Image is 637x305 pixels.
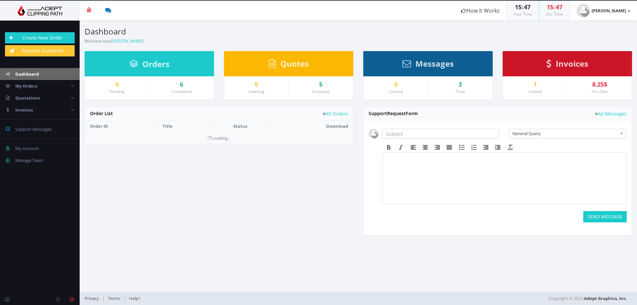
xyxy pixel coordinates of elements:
[512,129,617,138] span: General Query
[419,143,431,152] div: Align center
[158,120,209,132] th: Title
[126,295,144,301] a: Help?
[142,58,170,69] span: Orders
[395,143,407,152] div: Italic
[455,1,506,21] a: How It Works
[387,110,406,116] span: Request
[456,143,468,152] div: Bullet list
[383,153,626,204] iframe: Rich Text Area. Press ALT-F9 for menu. Press ALT-F10 for toolbar. Press ALT-0 for help
[229,81,283,88] a: 0
[572,81,627,88] div: 8.25$
[85,38,144,44] small: Welcome back !
[369,110,418,116] span: Support Form
[85,295,102,301] a: Privacy
[269,62,309,68] a: Quotes
[431,143,443,152] div: Align right
[294,81,348,88] a: 5
[522,3,524,11] span: :
[154,81,209,88] a: 6
[209,120,271,132] th: Status
[129,62,170,68] a: Orders
[15,157,43,163] span: Manage Team
[15,145,39,151] span: My Account
[15,95,40,101] span: Quotations
[433,81,487,88] div: 3
[312,89,329,94] small: Accepted
[369,81,423,88] a: 0
[280,58,309,69] span: Quotes
[90,81,144,88] a: 0
[595,111,627,116] a: All Messages
[109,89,124,94] small: Pending
[468,143,480,152] div: Numbered list
[546,11,563,17] small: Our Time
[577,4,590,17] img: user_default.jpg
[402,62,454,68] a: Messages
[592,89,608,94] small: You Owe
[111,38,143,44] a: [PERSON_NAME]
[85,120,158,132] th: Order ID
[85,292,450,305] div: | |
[15,71,39,77] span: Dashboard
[592,8,626,14] strong: [PERSON_NAME]
[553,3,556,11] span: :
[323,111,348,116] a: All Orders
[513,11,532,17] small: Your Time
[5,32,75,43] a: Create New Order
[504,143,516,152] div: Clear formatting
[508,81,562,88] a: 1
[172,89,192,94] small: Completed
[548,295,627,302] span: Copyright © 2025,
[15,83,37,89] span: My Orders
[383,143,395,152] div: Bold
[105,295,123,301] a: Terms
[556,58,588,69] span: Invoices
[480,143,492,152] div: Decrease indent
[248,89,264,94] small: Awaiting
[90,110,113,116] span: Order List
[456,89,465,94] small: Total
[583,211,627,222] button: SEND MESSAGE
[5,6,75,16] img: Adept Graphics
[5,45,75,56] a: Request Quotation
[492,143,504,152] div: Increase indent
[415,58,454,69] span: Messages
[389,89,403,94] small: Unread
[547,3,553,11] span: 15
[85,27,353,36] h3: Dashboard
[407,143,419,152] div: Align left
[15,126,52,132] span: Support Messages
[443,143,455,152] div: Justify
[556,3,562,11] span: 47
[529,89,542,94] small: Unpaid
[524,3,531,11] span: 47
[584,295,627,301] a: Adept Graphics, Inc.
[546,62,588,68] a: Invoices
[85,132,353,144] td: Loading...
[15,107,33,113] span: Invoices
[369,129,379,139] img: user_default.jpg
[382,129,499,139] input: Subject
[515,3,522,11] span: 15
[271,120,353,132] th: Download
[570,1,637,21] a: [PERSON_NAME]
